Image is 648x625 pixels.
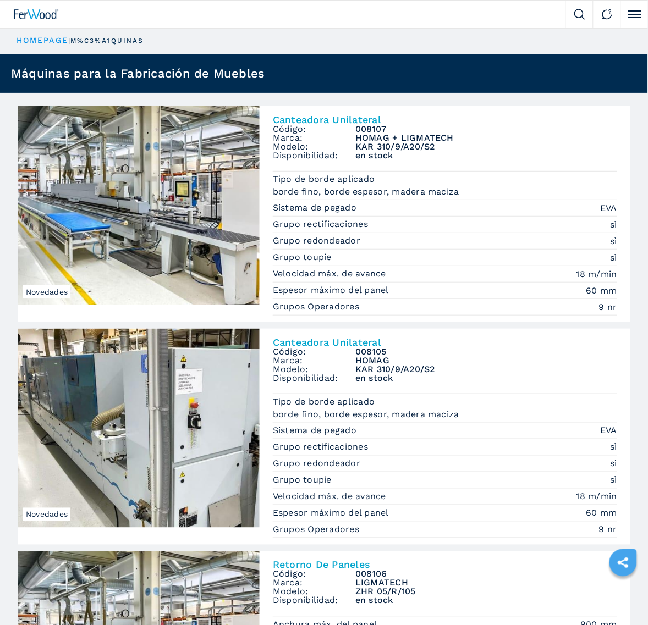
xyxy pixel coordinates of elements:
span: Modelo: [273,588,355,596]
em: EVA [600,424,617,437]
em: 60 mm [586,507,617,519]
span: Código: [273,347,355,356]
img: Contact us [602,9,613,20]
span: Novedades [23,285,70,298]
span: Marca: [273,579,355,588]
em: 18 m/min [576,490,617,503]
h3: HOMAG [355,356,617,365]
em: borde fino, borde espesor, madera maciza [273,185,617,198]
a: HOMEPAGE [17,36,68,45]
iframe: Chat [601,576,640,617]
a: Canteadora Unilateral HOMAG KAR 310/9/A20/S2NovedadesCanteadora UnilateralCódigo:008105Marca:HOMA... [18,329,630,545]
em: 18 m/min [576,268,617,280]
p: Sistema de pegado [273,425,360,437]
p: Grupo redondeador [273,458,364,470]
h3: KAR 310/9/A20/S2 [355,142,617,151]
p: m%C3%A1quinas [70,36,144,46]
span: Marca: [273,134,355,142]
p: Velocidad máx. de avance [273,491,389,503]
em: borde fino, borde espesor, madera maciza [273,408,617,421]
span: Disponibilidad: [273,151,355,160]
p: Espesor máximo del panel [273,507,392,519]
img: Search [574,9,585,20]
em: EVA [600,202,617,214]
em: sì [611,218,618,231]
em: 9 nr [599,523,617,536]
span: Código: [273,125,355,134]
h3: 008105 [355,347,617,356]
span: en stock [355,596,617,605]
h1: Máquinas para la Fabricación de Muebles [11,68,265,80]
span: Marca: [273,356,355,365]
h2: Canteadora Unilateral [273,338,617,347]
em: sì [611,235,618,247]
em: sì [611,457,618,470]
p: Grupo rectificaciones [273,218,371,230]
button: Click to toggle menu [620,1,648,28]
img: Ferwood [14,9,59,19]
img: Canteadora Unilateral HOMAG + LIGMATECH KAR 310/9/A20/S2 [18,106,260,305]
p: Grupo rectificaciones [273,441,371,453]
p: Grupos Operadores [273,301,363,313]
span: Modelo: [273,142,355,151]
h3: LIGMATECH [355,579,617,588]
span: en stock [355,151,617,160]
h3: HOMAG + LIGMATECH [355,134,617,142]
h3: KAR 310/9/A20/S2 [355,365,617,374]
p: Grupos Operadores [273,524,363,536]
h3: ZHR 05/R/105 [355,588,617,596]
em: sì [611,441,618,453]
em: sì [611,474,618,486]
h2: Canteadora Unilateral [273,115,617,125]
em: sì [611,251,618,264]
span: en stock [355,374,617,383]
p: Tipo de borde aplicado [273,396,378,408]
p: Grupo redondeador [273,235,364,247]
span: Modelo: [273,365,355,374]
em: 60 mm [586,284,617,297]
h3: 008106 [355,570,617,579]
span: Disponibilidad: [273,374,355,383]
p: Velocidad máx. de avance [273,268,389,280]
p: Grupo toupie [273,474,334,486]
img: Canteadora Unilateral HOMAG KAR 310/9/A20/S2 [18,329,260,528]
h2: Retorno De Paneles [273,560,617,570]
em: 9 nr [599,301,617,313]
p: Espesor máximo del panel [273,284,392,296]
p: Grupo toupie [273,251,334,263]
a: sharethis [609,549,637,577]
h3: 008107 [355,125,617,134]
p: Tipo de borde aplicado [273,173,378,185]
span: | [68,37,70,45]
span: Disponibilidad: [273,596,355,605]
span: Novedades [23,508,70,521]
p: Sistema de pegado [273,202,360,214]
a: Canteadora Unilateral HOMAG + LIGMATECH KAR 310/9/A20/S2NovedadesCanteadora UnilateralCódigo:0081... [18,106,630,322]
span: Código: [273,570,355,579]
